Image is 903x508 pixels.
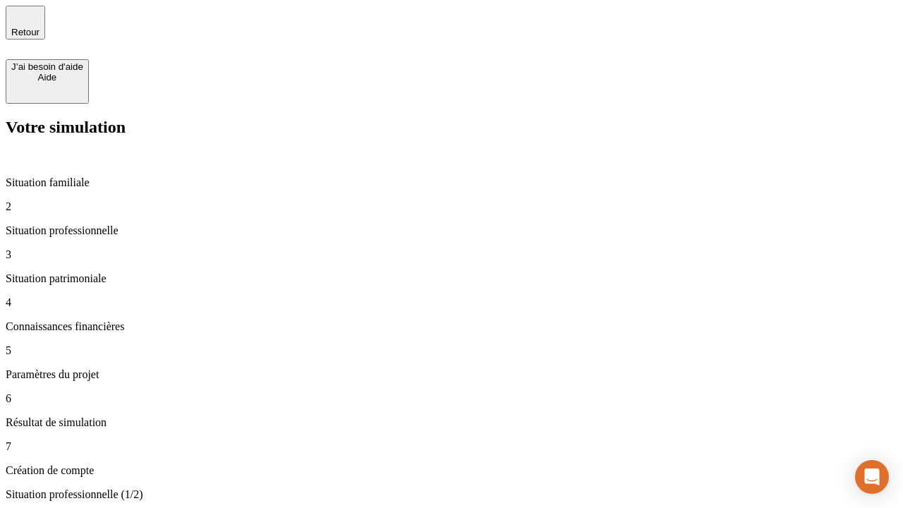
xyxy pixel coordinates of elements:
p: 5 [6,344,897,357]
p: Situation patrimoniale [6,272,897,285]
p: 3 [6,248,897,261]
p: Situation professionnelle (1/2) [6,488,897,501]
p: Résultat de simulation [6,416,897,429]
div: J’ai besoin d'aide [11,61,83,72]
div: Aide [11,72,83,83]
p: 2 [6,200,897,213]
p: 7 [6,440,897,453]
p: 4 [6,296,897,309]
p: 6 [6,392,897,405]
button: Retour [6,6,45,40]
h2: Votre simulation [6,118,897,137]
p: Situation professionnelle [6,224,897,237]
div: Open Intercom Messenger [855,460,889,494]
p: Connaissances financières [6,320,897,333]
p: Paramètres du projet [6,368,897,381]
span: Retour [11,27,40,37]
button: J’ai besoin d'aideAide [6,59,89,104]
p: Situation familiale [6,176,897,189]
p: Création de compte [6,464,897,477]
